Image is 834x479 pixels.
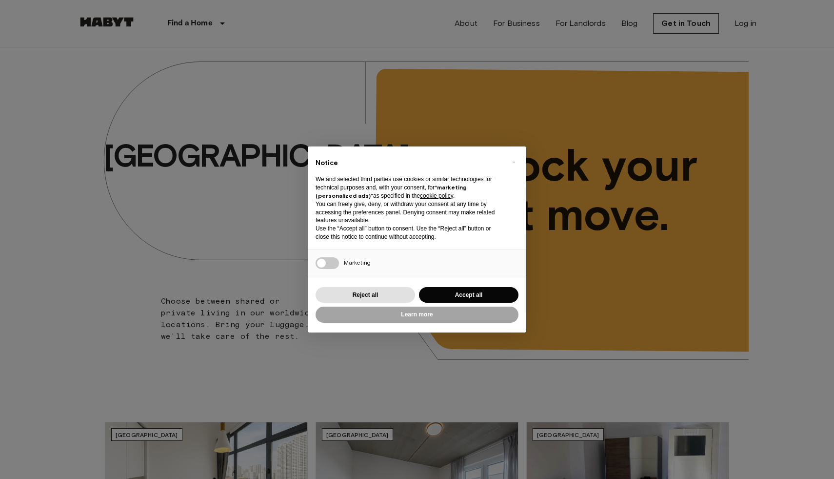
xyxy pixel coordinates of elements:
[316,158,503,168] h2: Notice
[344,259,371,266] span: Marketing
[419,287,518,303] button: Accept all
[420,192,453,199] a: cookie policy
[316,287,415,303] button: Reject all
[316,184,467,199] strong: “marketing (personalized ads)”
[316,225,503,241] p: Use the “Accept all” button to consent. Use the “Reject all” button or close this notice to conti...
[506,154,521,170] button: Close this notice
[316,200,503,225] p: You can freely give, deny, or withdraw your consent at any time by accessing the preferences pane...
[316,175,503,200] p: We and selected third parties use cookies or similar technologies for technical purposes and, wit...
[316,307,518,323] button: Learn more
[512,156,516,168] span: ×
